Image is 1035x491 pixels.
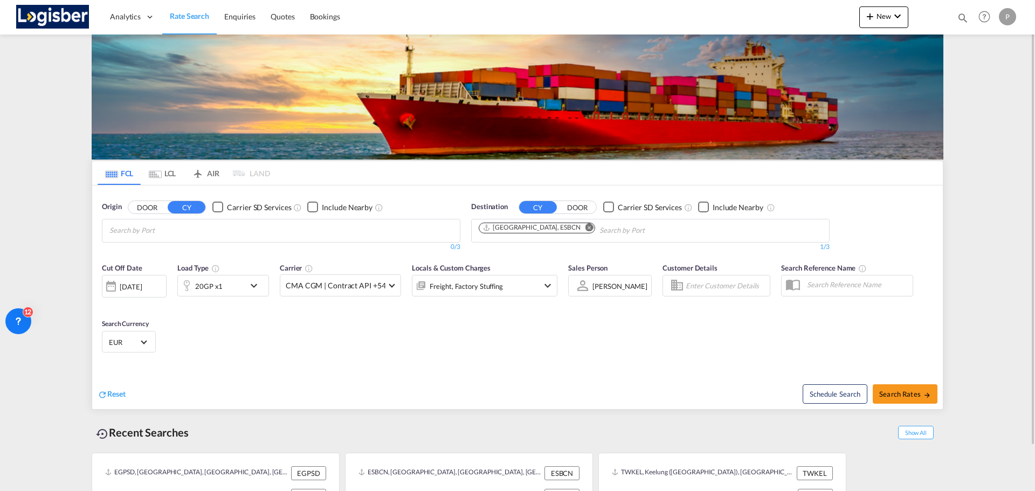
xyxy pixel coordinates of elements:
div: Carrier SD Services [227,202,291,213]
span: Rate Search [170,11,209,20]
md-icon: icon-magnify [957,12,969,24]
input: Enter Customer Details [686,278,767,294]
div: EGPSD [291,466,326,480]
div: Barcelona, ESBCN [482,223,581,232]
div: TWKEL, Keelung (Chilung), Taiwan, Province of China, Greater China & Far East Asia, Asia Pacific [612,466,794,480]
input: Chips input. [109,222,212,239]
md-icon: icon-information-outline [211,264,220,273]
md-checkbox: Checkbox No Ink [307,202,372,213]
div: P [999,8,1016,25]
md-select: Select Currency: € EUREuro [108,334,150,350]
div: ESBCN, Barcelona, Spain, Southern Europe, Europe [358,466,542,480]
div: 20GP x1 [195,279,223,294]
span: Analytics [110,11,141,22]
div: icon-refreshReset [98,389,126,400]
div: icon-magnify [957,12,969,28]
div: Freight Factory Stuffing [430,279,503,294]
span: Load Type [177,264,220,272]
span: Cut Off Date [102,264,142,272]
md-datepicker: Select [102,296,110,311]
md-icon: Your search will be saved by the below given name [858,264,867,273]
span: Show All [898,426,934,439]
md-icon: icon-plus 400-fg [864,10,877,23]
span: Help [975,8,993,26]
span: Sales Person [568,264,608,272]
md-icon: icon-chevron-down [891,10,904,23]
md-icon: Unchecked: Search for CY (Container Yard) services for all selected carriers.Checked : Search for... [684,203,693,212]
span: Enquiries [224,12,256,21]
div: Freight Factory Stuffingicon-chevron-down [412,275,557,296]
md-icon: The selected Trucker/Carrierwill be displayed in the rate results If the rates are from another f... [305,264,313,273]
md-icon: icon-refresh [98,390,107,399]
md-checkbox: Checkbox No Ink [698,202,763,213]
md-pagination-wrapper: Use the left and right arrow keys to navigate between tabs [98,161,270,185]
span: Carrier [280,264,313,272]
img: d7a75e507efd11eebffa5922d020a472.png [16,5,89,29]
span: Destination [471,202,508,212]
md-chips-wrap: Chips container. Use arrow keys to select chips. [477,219,706,239]
span: New [864,12,904,20]
button: Note: By default Schedule search will only considerorigin ports, destination ports and cut off da... [803,384,867,404]
md-tab-item: LCL [141,161,184,185]
div: Recent Searches [92,420,193,445]
md-icon: icon-chevron-down [541,279,554,292]
button: DOOR [128,201,166,213]
md-icon: icon-arrow-right [923,391,931,399]
div: 0/3 [102,243,460,252]
md-checkbox: Checkbox No Ink [212,202,291,213]
button: icon-plus 400-fgNewicon-chevron-down [859,6,908,28]
span: CMA CGM | Contract API +54 [286,280,385,291]
button: DOOR [558,201,596,213]
span: Search Currency [102,320,149,328]
div: Include Nearby [322,202,372,213]
span: Customer Details [663,264,717,272]
button: Remove [578,223,595,234]
div: Carrier SD Services [618,202,682,213]
span: Quotes [271,12,294,21]
span: Reset [107,389,126,398]
span: EUR [109,337,139,347]
md-icon: icon-airplane [191,167,204,175]
div: OriginDOOR CY Checkbox No InkUnchecked: Search for CY (Container Yard) services for all selected ... [92,185,943,409]
md-icon: Unchecked: Search for CY (Container Yard) services for all selected carriers.Checked : Search for... [293,203,302,212]
div: Include Nearby [713,202,763,213]
span: Bookings [310,12,340,21]
div: Press delete to remove this chip. [482,223,583,232]
div: TWKEL [797,466,833,480]
md-icon: Unchecked: Ignores neighbouring ports when fetching rates.Checked : Includes neighbouring ports w... [375,203,383,212]
span: Origin [102,202,121,212]
input: Search Reference Name [802,276,913,293]
div: [PERSON_NAME] [592,282,647,291]
div: [DATE] [120,282,142,292]
div: EGPSD, Port Said, Egypt, Northern Africa, Africa [105,466,288,480]
md-icon: icon-chevron-down [247,279,266,292]
button: CY [168,201,205,213]
md-checkbox: Checkbox No Ink [603,202,682,213]
div: 20GP x1icon-chevron-down [177,275,269,296]
md-chips-wrap: Chips container with autocompletion. Enter the text area, type text to search, and then use the u... [108,219,216,239]
span: Search Rates [879,390,931,398]
md-select: Sales Person: POL ALVAREZ [591,278,648,294]
img: LCL+%26+FCL+BACKGROUND.png [92,34,943,160]
button: Search Ratesicon-arrow-right [873,384,937,404]
div: [DATE] [102,275,167,298]
div: ESBCN [544,466,579,480]
button: CY [519,201,557,213]
div: Help [975,8,999,27]
md-icon: Unchecked: Ignores neighbouring ports when fetching rates.Checked : Includes neighbouring ports w... [767,203,775,212]
md-tab-item: AIR [184,161,227,185]
div: 1/3 [471,243,830,252]
span: Locals & Custom Charges [412,264,491,272]
md-icon: icon-backup-restore [96,427,109,440]
input: Chips input. [599,222,702,239]
span: Search Reference Name [781,264,867,272]
md-tab-item: FCL [98,161,141,185]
